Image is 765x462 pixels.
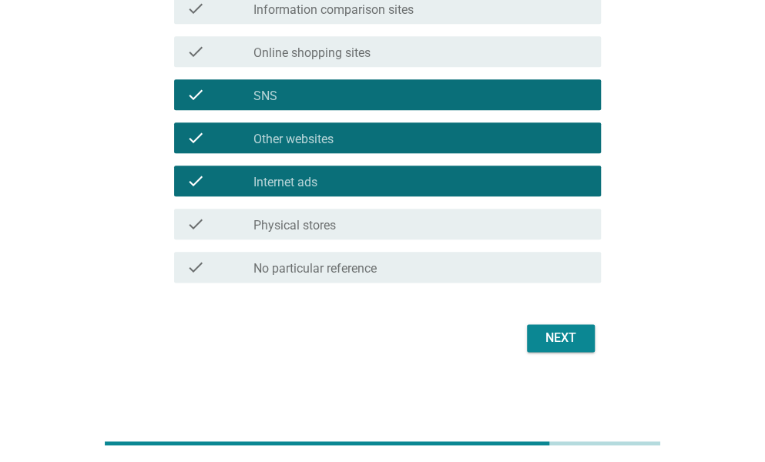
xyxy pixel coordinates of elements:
[253,89,277,104] label: SNS
[186,129,205,147] i: check
[527,324,595,352] button: Next
[186,215,205,233] i: check
[253,2,414,18] label: Information comparison sites
[186,172,205,190] i: check
[253,132,334,147] label: Other websites
[186,258,205,276] i: check
[253,175,317,190] label: Internet ads
[253,218,336,233] label: Physical stores
[186,85,205,104] i: check
[539,329,582,347] div: Next
[253,45,371,61] label: Online shopping sites
[253,261,377,276] label: No particular reference
[186,42,205,61] i: check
